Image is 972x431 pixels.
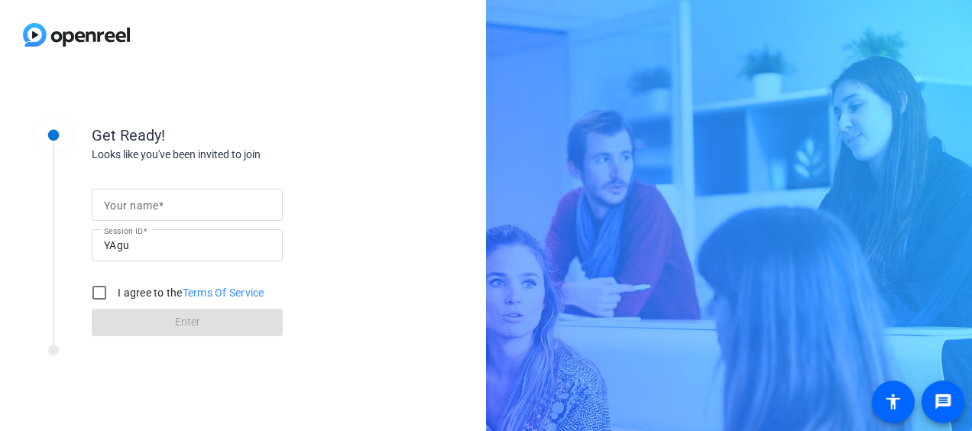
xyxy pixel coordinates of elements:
mat-label: Your name [104,199,158,212]
div: Get Ready! [92,124,397,147]
mat-label: Session ID [104,226,143,235]
mat-icon: accessibility [884,393,902,411]
label: I agree to the [115,285,264,300]
mat-icon: message [934,393,952,411]
div: Looks like you've been invited to join [92,147,397,163]
a: Terms Of Service [183,287,264,299]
